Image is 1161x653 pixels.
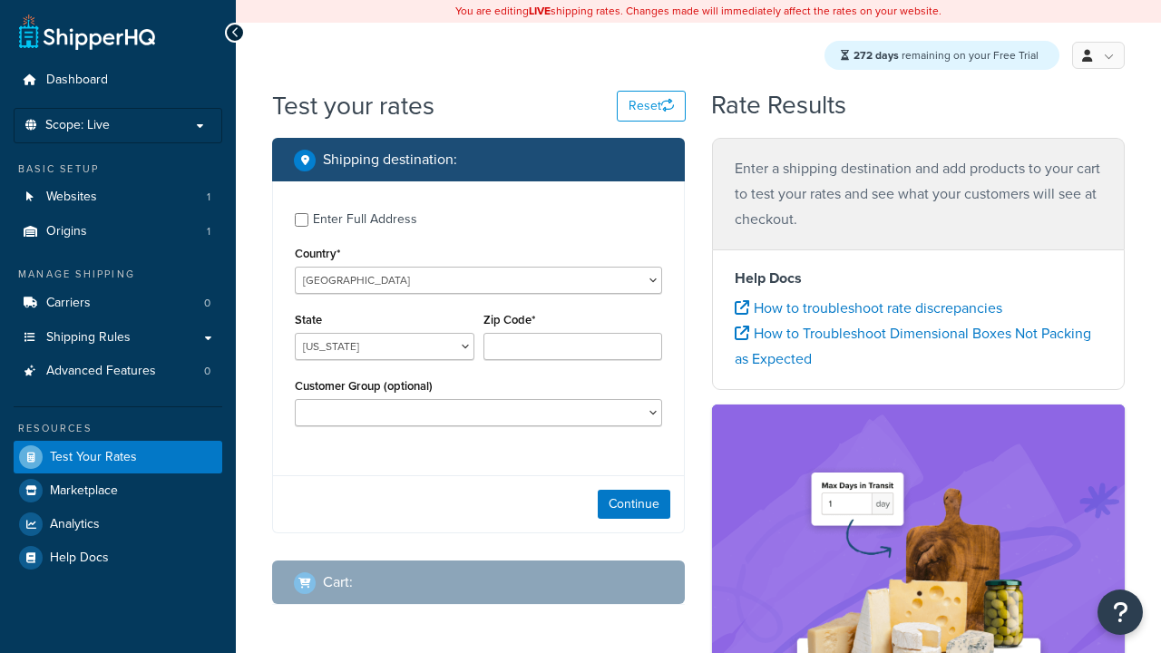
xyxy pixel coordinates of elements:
a: Test Your Rates [14,441,222,473]
li: Websites [14,180,222,214]
span: Test Your Rates [50,450,137,465]
li: Advanced Features [14,355,222,388]
span: Help Docs [50,551,109,566]
span: Websites [46,190,97,205]
a: Shipping Rules [14,321,222,355]
a: Marketplace [14,474,222,507]
button: Open Resource Center [1098,590,1143,635]
a: Websites1 [14,180,222,214]
a: How to troubleshoot rate discrepancies [735,297,1002,318]
li: Origins [14,215,222,249]
a: Dashboard [14,63,222,97]
div: Resources [14,421,222,436]
a: Help Docs [14,541,222,574]
li: Carriers [14,287,222,320]
h2: Rate Results [711,92,846,120]
h4: Help Docs [735,268,1102,289]
span: Carriers [46,296,91,311]
input: Enter Full Address [295,213,308,227]
span: 0 [204,296,210,311]
a: Carriers0 [14,287,222,320]
span: Analytics [50,517,100,532]
a: How to Troubleshoot Dimensional Boxes Not Packing as Expected [735,323,1091,369]
h1: Test your rates [272,88,434,123]
span: remaining on your Free Trial [854,47,1039,63]
span: 0 [204,364,210,379]
label: State [295,313,322,326]
a: Analytics [14,508,222,541]
div: Manage Shipping [14,267,222,282]
label: Customer Group (optional) [295,379,433,393]
b: LIVE [529,3,551,19]
strong: 272 days [854,47,899,63]
span: Dashboard [46,73,108,88]
h2: Cart : [323,574,353,590]
label: Zip Code* [483,313,535,326]
span: 1 [207,190,210,205]
span: Origins [46,224,87,239]
h2: Shipping destination : [323,151,457,168]
div: Basic Setup [14,161,222,177]
span: 1 [207,224,210,239]
span: Shipping Rules [46,330,131,346]
button: Continue [598,490,670,519]
span: Scope: Live [45,118,110,133]
span: Marketplace [50,483,118,499]
label: Country* [295,247,340,260]
p: Enter a shipping destination and add products to your cart to test your rates and see what your c... [735,156,1102,232]
a: Origins1 [14,215,222,249]
div: Enter Full Address [313,207,417,232]
button: Reset [617,91,686,122]
a: Advanced Features0 [14,355,222,388]
span: Advanced Features [46,364,156,379]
